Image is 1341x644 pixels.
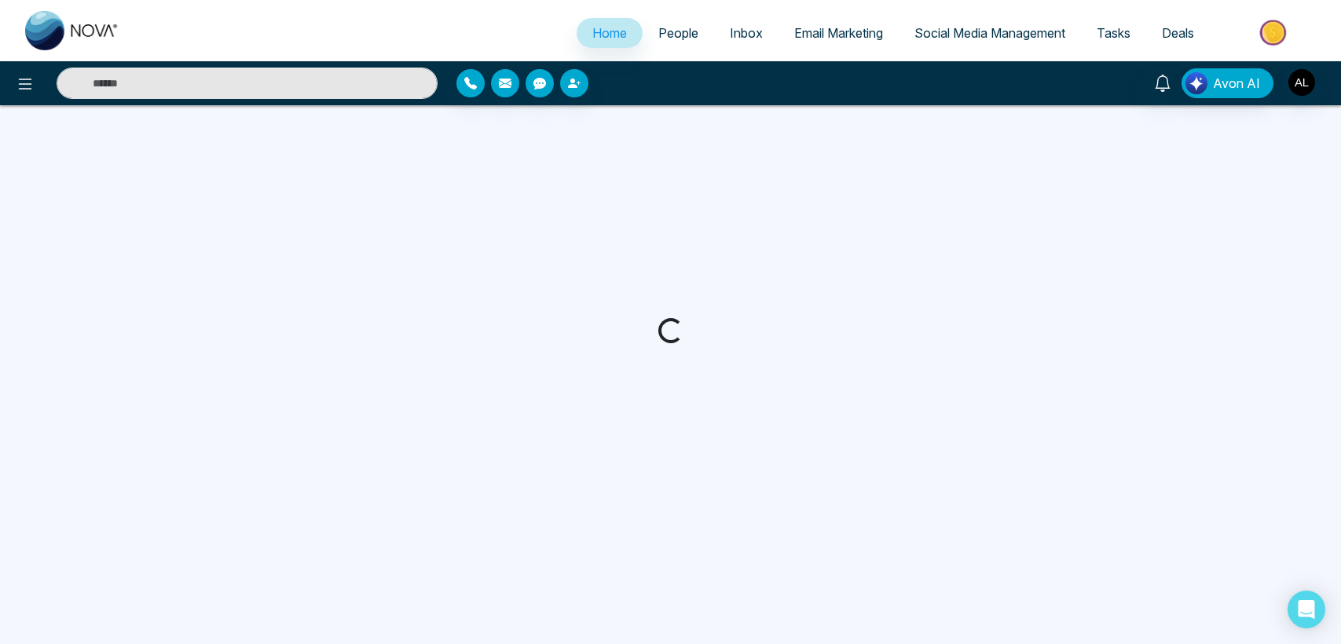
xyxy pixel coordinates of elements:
[1288,591,1325,628] div: Open Intercom Messenger
[914,25,1065,41] span: Social Media Management
[899,18,1081,48] a: Social Media Management
[1146,18,1210,48] a: Deals
[730,25,763,41] span: Inbox
[1185,72,1207,94] img: Lead Flow
[592,25,627,41] span: Home
[643,18,714,48] a: People
[1182,68,1273,98] button: Avon AI
[577,18,643,48] a: Home
[1218,15,1332,50] img: Market-place.gif
[1213,74,1260,93] span: Avon AI
[1097,25,1130,41] span: Tasks
[714,18,779,48] a: Inbox
[779,18,899,48] a: Email Marketing
[1162,25,1194,41] span: Deals
[1081,18,1146,48] a: Tasks
[794,25,883,41] span: Email Marketing
[25,11,119,50] img: Nova CRM Logo
[658,25,698,41] span: People
[1288,69,1315,96] img: User Avatar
